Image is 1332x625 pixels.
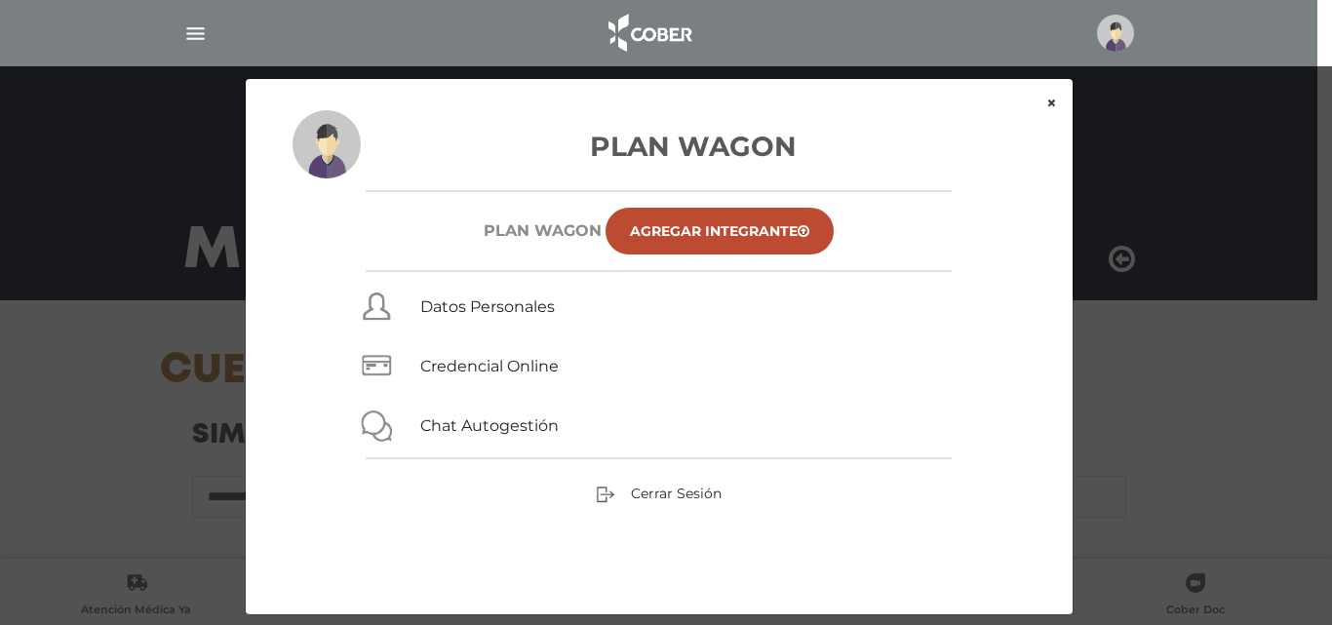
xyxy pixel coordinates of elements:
[606,208,834,254] a: Agregar Integrante
[596,484,722,501] a: Cerrar Sesión
[598,10,700,57] img: logo_cober_home-white.png
[420,416,559,435] a: Chat Autogestión
[183,21,208,46] img: Cober_menu-lines-white.svg
[293,110,361,178] img: profile-placeholder.svg
[631,485,722,502] span: Cerrar Sesión
[420,297,555,316] a: Datos Personales
[293,126,1026,167] h3: Plan Wagon
[484,221,602,240] h6: Plan WAGON
[596,485,615,504] img: sign-out.png
[420,357,559,375] a: Credencial Online
[1097,15,1134,52] img: profile-placeholder.svg
[1031,79,1073,128] button: ×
